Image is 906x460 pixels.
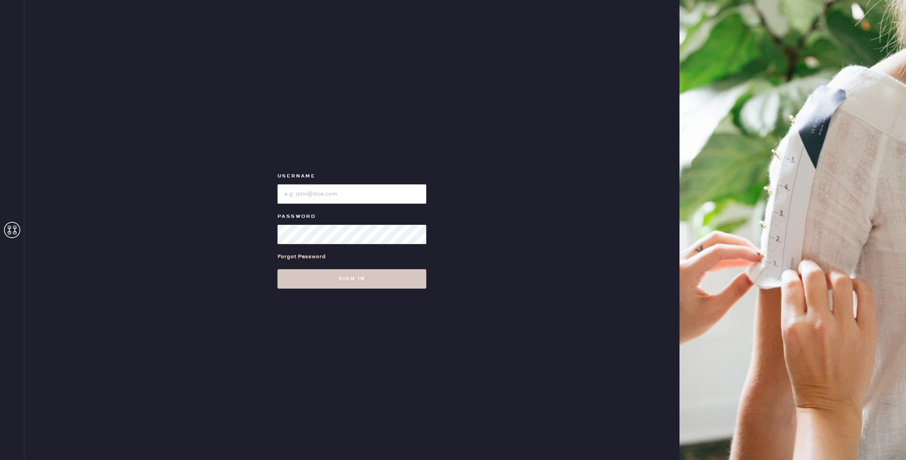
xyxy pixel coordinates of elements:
[277,212,426,222] label: Password
[277,252,326,261] div: Forgot Password
[277,171,426,181] label: Username
[277,269,426,289] button: Sign in
[277,184,426,204] input: e.g. john@doe.com
[277,244,326,269] a: Forgot Password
